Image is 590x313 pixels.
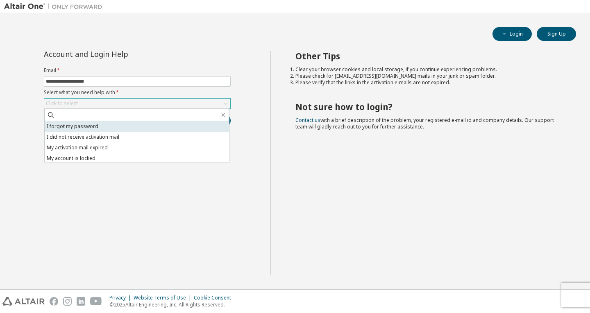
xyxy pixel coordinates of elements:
[295,73,562,79] li: Please check for [EMAIL_ADDRESS][DOMAIN_NAME] mails in your junk or spam folder.
[46,100,78,107] div: Click to select
[537,27,576,41] button: Sign Up
[45,121,229,132] li: I forgot my password
[295,51,562,61] h2: Other Tips
[295,66,562,73] li: Clear your browser cookies and local storage, if you continue experiencing problems.
[492,27,532,41] button: Login
[4,2,107,11] img: Altair One
[77,297,85,306] img: linkedin.svg
[90,297,102,306] img: youtube.svg
[295,117,554,130] span: with a brief description of the problem, your registered e-mail id and company details. Our suppo...
[194,295,236,301] div: Cookie Consent
[50,297,58,306] img: facebook.svg
[44,67,231,74] label: Email
[295,79,562,86] li: Please verify that the links in the activation e-mails are not expired.
[295,101,562,112] h2: Not sure how to login?
[44,89,231,96] label: Select what you need help with
[109,295,134,301] div: Privacy
[295,117,320,124] a: Contact us
[134,295,194,301] div: Website Terms of Use
[109,301,236,308] p: © 2025 Altair Engineering, Inc. All Rights Reserved.
[44,99,230,108] div: Click to select
[63,297,72,306] img: instagram.svg
[44,51,193,57] div: Account and Login Help
[2,297,45,306] img: altair_logo.svg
